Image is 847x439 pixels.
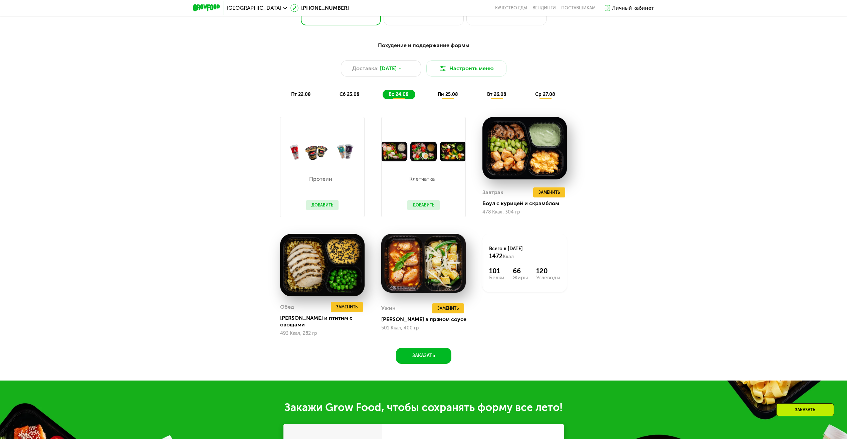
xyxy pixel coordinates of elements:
span: ср 27.08 [535,92,555,97]
button: Заменить [533,187,565,197]
div: Боул с курицей и скрэмблом [482,200,572,207]
button: Добавить [306,200,339,210]
div: 501 Ккал, 400 гр [381,325,466,331]
span: пт 22.08 [291,92,311,97]
span: Заменить [336,304,358,310]
div: [PERSON_NAME] и птитим с овощами [280,315,370,328]
span: сб 23.08 [340,92,360,97]
div: Ужин [381,303,396,313]
button: Заменить [432,303,464,313]
div: Белки [489,275,504,280]
div: 120 [536,267,560,275]
div: Обед [280,302,294,312]
div: Похудение и поддержание формы [226,41,621,50]
div: Всего в [DATE] [489,246,560,260]
div: 493 Ккал, 282 гр [280,331,365,336]
div: 101 [489,267,504,275]
span: Доставка: [352,64,379,72]
div: 66 [513,267,528,275]
button: Настроить меню [426,60,506,77]
div: 478 Ккал, 304 гр [482,209,567,215]
span: [DATE] [380,64,397,72]
span: Ккал [503,254,514,260]
div: Заказать [776,403,834,416]
span: пн 25.08 [438,92,458,97]
p: Протеин [306,176,335,182]
div: поставщикам [561,5,596,11]
span: Заменить [539,189,560,196]
div: Углеводы [536,275,560,280]
div: Личный кабинет [612,4,654,12]
span: 1472 [489,253,503,260]
a: Качество еды [495,5,527,11]
span: вт 26.08 [487,92,506,97]
span: Заменить [437,305,459,312]
div: [PERSON_NAME] в пряном соусе [381,316,471,323]
div: Завтрак [482,187,503,197]
a: [PHONE_NUMBER] [290,4,349,12]
div: Жиры [513,275,528,280]
span: вс 24.08 [389,92,409,97]
span: [GEOGRAPHIC_DATA] [227,5,281,11]
button: Заказать [396,348,451,364]
p: Клетчатка [407,176,436,182]
button: Заменить [331,302,363,312]
a: Вендинги [533,5,556,11]
button: Добавить [407,200,440,210]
